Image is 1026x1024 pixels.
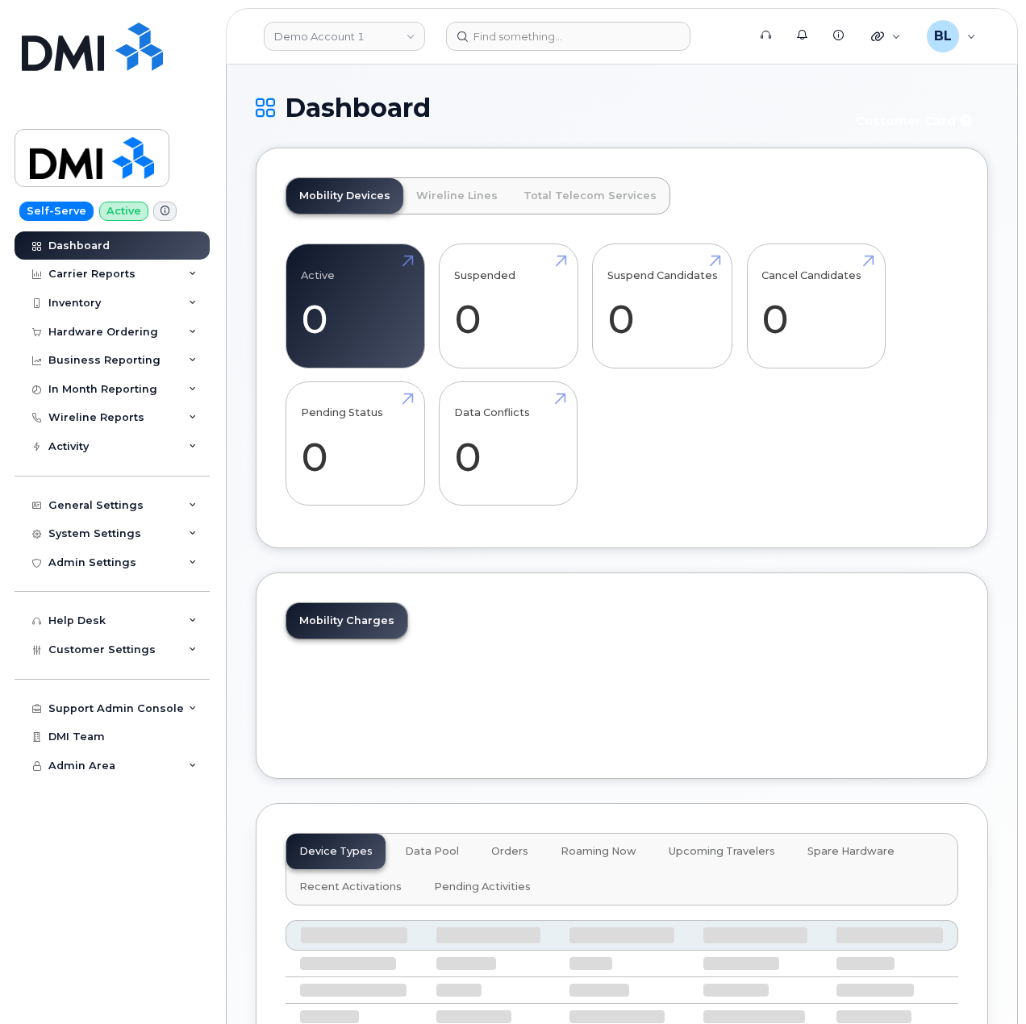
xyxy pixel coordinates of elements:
span: Roaming Now [561,845,636,858]
a: Suspend Candidates 0 [607,253,718,360]
a: Data Conflicts 0 [454,390,563,497]
a: Wireline Lines [403,178,511,214]
span: Orders [491,845,528,858]
span: Recent Activations [299,880,402,893]
button: Customer Card [843,106,988,135]
a: Mobility Charges [286,603,407,639]
a: Mobility Devices [286,178,403,214]
a: Active 0 [301,253,410,360]
a: Cancel Candidates 0 [761,253,870,360]
span: Spare Hardware [807,845,895,858]
h1: Dashboard [256,94,835,122]
a: Pending Status 0 [301,390,410,497]
a: Suspended 0 [454,253,563,360]
span: Pending Activities [434,880,531,893]
span: Upcoming Travelers [669,845,775,858]
span: Data Pool [405,845,459,858]
a: Total Telecom Services [511,178,669,214]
